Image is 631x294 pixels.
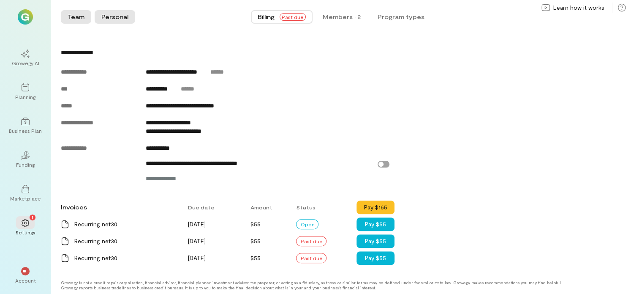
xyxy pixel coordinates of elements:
button: BillingPast due [251,10,313,24]
div: Planning [15,93,35,100]
a: Settings [10,212,41,242]
div: Open [296,219,318,229]
span: Past due [280,13,306,21]
div: Recurring net30 [74,254,178,262]
div: Members · 2 [323,13,361,21]
a: Business Plan [10,110,41,141]
span: 1 [32,213,33,221]
button: Personal [95,10,135,24]
div: Settings [16,229,35,236]
a: Funding [10,144,41,175]
a: Planning [10,77,41,107]
button: Pay $55 [356,234,394,248]
div: Status [291,200,356,215]
div: Growegy is not a credit repair organization, financial advisor, financial planner, investment adv... [61,280,568,290]
div: Recurring net30 [74,220,178,228]
div: Amount [245,200,291,215]
div: Funding [16,161,35,168]
div: Account [15,277,36,284]
div: Past due [296,253,326,263]
button: Pay $165 [356,201,394,214]
span: Learn how it works [553,3,604,12]
span: [DATE] [188,254,206,261]
span: Billing [258,13,275,21]
span: $55 [250,254,261,261]
a: Growegy AI [10,43,41,73]
div: Past due [296,236,326,246]
span: $55 [250,220,261,228]
div: Due date [183,200,245,215]
span: $55 [250,237,261,245]
button: Team [61,10,91,24]
button: Pay $55 [356,251,394,265]
a: Marketplace [10,178,41,209]
button: Pay $55 [356,217,394,231]
button: Program types [371,10,431,24]
div: Marketplace [10,195,41,202]
div: Business Plan [9,127,42,134]
div: Invoices [56,199,183,216]
span: [DATE] [188,237,206,245]
span: [DATE] [188,220,206,228]
div: Growegy AI [12,60,39,66]
button: Members · 2 [316,10,367,24]
div: Recurring net30 [74,237,178,245]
